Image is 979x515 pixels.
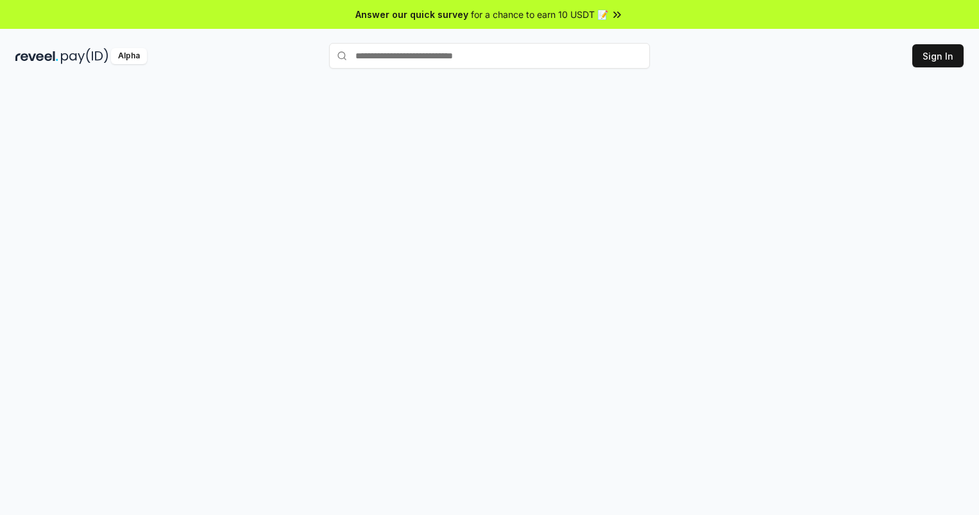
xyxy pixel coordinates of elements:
img: reveel_dark [15,48,58,64]
span: for a chance to earn 10 USDT 📝 [471,8,608,21]
img: pay_id [61,48,108,64]
div: Alpha [111,48,147,64]
span: Answer our quick survey [355,8,468,21]
button: Sign In [912,44,964,67]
